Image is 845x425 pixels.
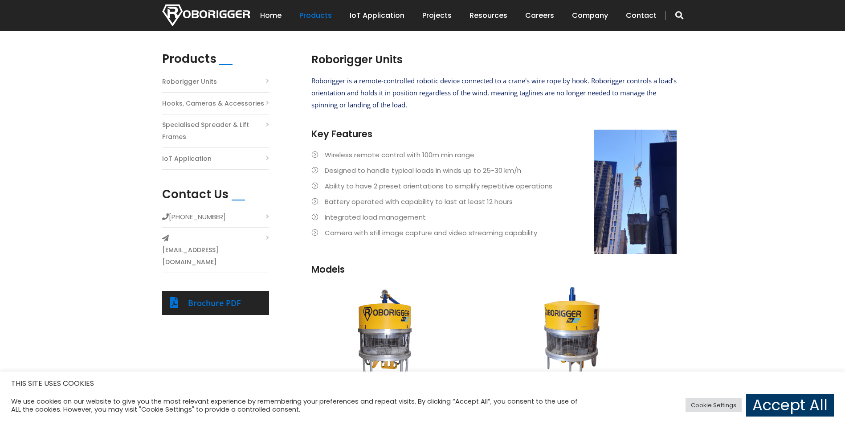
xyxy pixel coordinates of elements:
img: Nortech [162,4,250,26]
a: IoT Application [162,153,212,165]
h2: Contact Us [162,188,229,201]
h2: Products [162,52,216,66]
a: Cookie Settings [686,398,742,412]
a: Hooks, Cameras & Accessories [162,98,264,110]
a: Accept All [746,394,834,417]
a: Home [260,2,282,29]
a: [EMAIL_ADDRESS][DOMAIN_NAME] [162,244,269,268]
h2: Roborigger Units [311,52,677,67]
a: Roborigger Units [162,76,217,88]
a: IoT Application [350,2,404,29]
a: Products [299,2,332,29]
a: Projects [422,2,452,29]
a: Brochure PDF [188,298,241,308]
li: Battery operated with capability to last at least 12 hours [311,196,677,208]
h3: Models [311,263,677,276]
li: Wireless remote control with 100m min range [311,149,677,161]
div: We use cookies on our website to give you the most relevant experience by remembering your prefer... [11,397,587,413]
li: [PHONE_NUMBER] [162,211,269,228]
h3: Key Features [311,127,677,140]
a: Specialised Spreader & Lift Frames [162,119,269,143]
a: Careers [525,2,554,29]
a: Contact [626,2,657,29]
h5: THIS SITE USES COOKIES [11,378,834,389]
span: Roborigger is a remote-controlled robotic device connected to a crane's wire rope by hook. Robori... [311,76,677,109]
a: Company [572,2,608,29]
li: Integrated load management [311,211,677,223]
a: Resources [469,2,507,29]
li: Designed to handle typical loads in winds up to 25-30 km/h [311,164,677,176]
li: Camera with still image capture and video streaming capability [311,227,677,239]
li: Ability to have 2 preset orientations to simplify repetitive operations [311,180,677,192]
